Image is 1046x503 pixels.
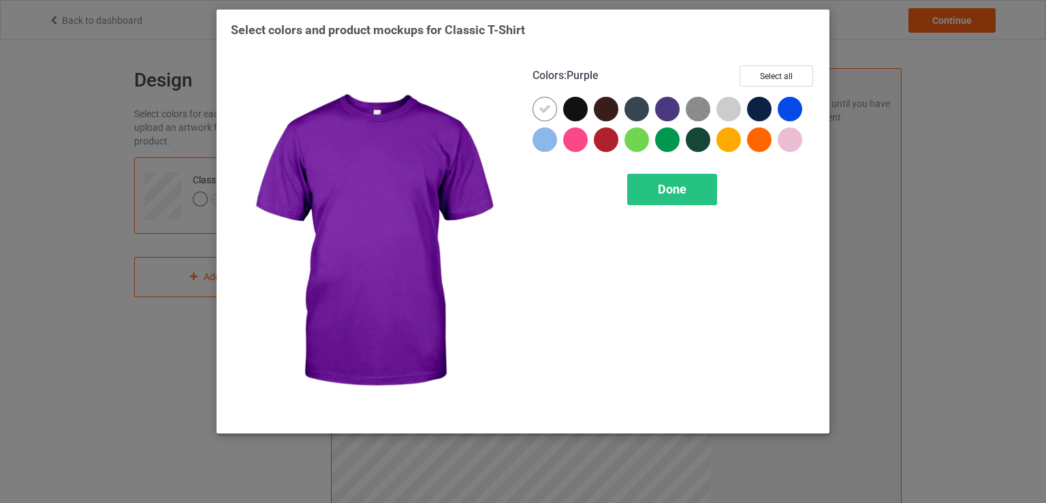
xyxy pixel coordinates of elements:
img: regular.jpg [231,65,513,419]
span: Purple [567,69,599,82]
span: Colors [533,69,564,82]
h4: : [533,69,599,83]
span: Select colors and product mockups for Classic T-Shirt [231,22,525,37]
img: heather_texture.png [686,97,710,121]
button: Select all [740,65,813,87]
span: Done [658,182,686,196]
